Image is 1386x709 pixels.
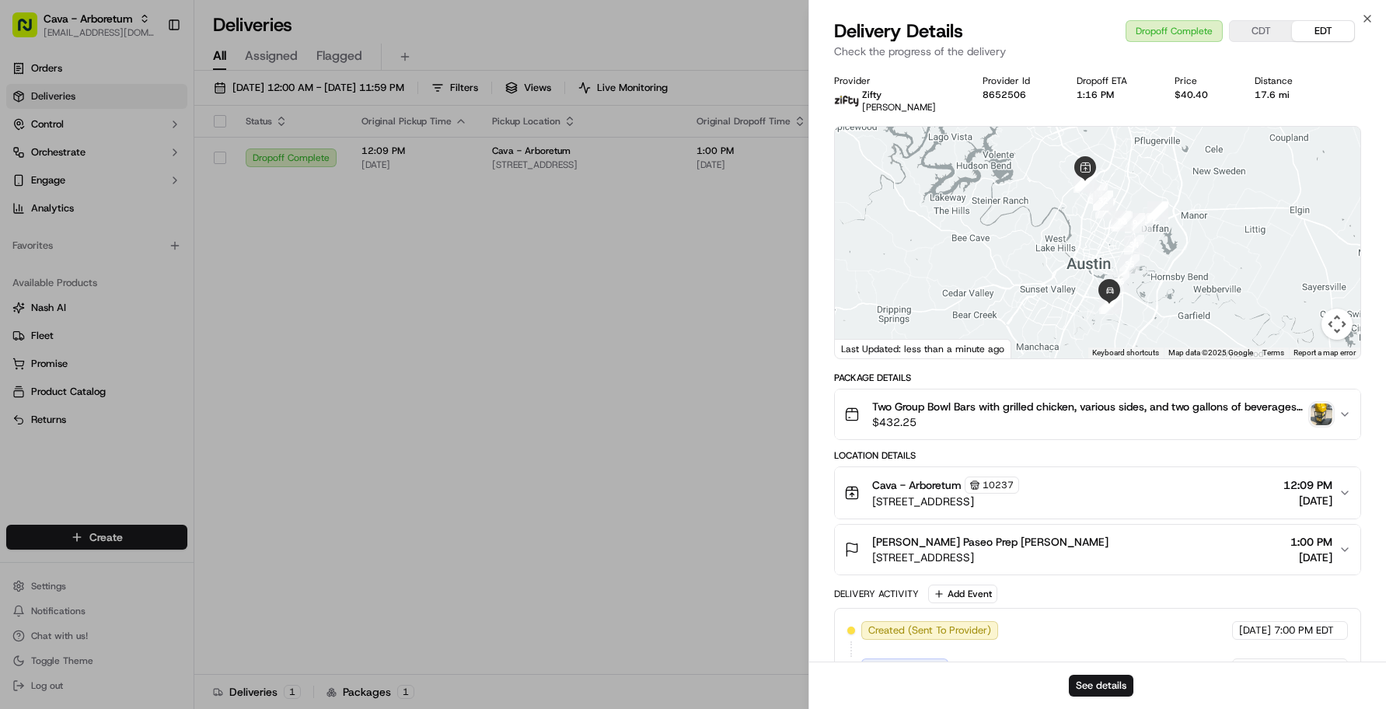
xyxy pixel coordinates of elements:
div: Provider [834,75,958,87]
div: Location Details [834,449,1361,462]
span: [STREET_ADDRESS] [872,550,1108,565]
div: 13 [1088,183,1108,204]
button: Cava - Arboretum10237[STREET_ADDRESS]12:09 PM[DATE] [835,467,1360,519]
span: 7:00 PM EDT [1274,623,1334,637]
span: 12:09 PM [1283,477,1332,493]
div: Package Details [834,372,1361,384]
button: 8652506 [983,89,1026,101]
span: [STREET_ADDRESS] [872,494,1019,509]
button: Two Group Bowl Bars with grilled chicken, various sides, and two gallons of beverages (lemonade a... [835,389,1360,439]
button: Keyboard shortcuts [1092,348,1159,358]
div: 17.6 mi [1255,89,1314,101]
span: Created (Sent To Provider) [868,623,991,637]
span: 8:01 PM EDT [1274,661,1334,675]
div: Delivery Activity [834,588,919,600]
div: 9 [1125,213,1145,233]
span: Two Group Bowl Bars with grilled chicken, various sides, and two gallons of beverages (lemonade a... [872,399,1304,414]
span: $432.25 [872,414,1304,430]
div: $40.40 [1175,89,1230,101]
div: 36 [1109,271,1129,292]
a: Open this area in Google Maps (opens a new window) [839,338,890,358]
div: 34 [1124,235,1144,255]
div: Provider Id [983,75,1052,87]
span: Map data ©2025 Google [1168,348,1253,357]
div: Distance [1255,75,1314,87]
div: 38 [1099,294,1119,314]
div: 10 [1111,211,1131,231]
div: 35 [1119,254,1140,274]
span: Cava - Arboretum [872,477,962,493]
div: Price [1175,75,1230,87]
span: [DATE] [1283,493,1332,508]
span: [PERSON_NAME] [862,101,936,114]
a: Report a map error [1293,348,1356,357]
button: Map camera controls [1321,309,1353,340]
button: [PERSON_NAME] Paseo Prep [PERSON_NAME][STREET_ADDRESS]1:00 PM[DATE] [835,525,1360,575]
span: [DATE] [1239,661,1271,675]
span: [PERSON_NAME] Paseo Prep [PERSON_NAME] [872,534,1108,550]
div: Dropoff ETA [1077,75,1149,87]
div: 1:16 PM [1077,89,1149,101]
div: 33 [1112,211,1133,232]
button: EDT [1292,21,1354,41]
div: Last Updated: less than a minute ago [835,339,1011,358]
span: [DATE] [1290,550,1332,565]
div: 14 [1074,173,1094,193]
span: Delivery Details [834,19,963,44]
span: 1:00 PM [1290,534,1332,550]
button: Add Event [928,585,997,603]
img: zifty-logo-trans-sq.png [834,89,859,114]
a: Terms (opens in new tab) [1262,348,1284,357]
img: Google [839,338,890,358]
span: 10237 [983,479,1014,491]
span: Assigned Driver [868,661,941,675]
button: See details [1069,675,1133,697]
button: CDT [1230,21,1292,41]
p: Zifty [862,89,936,101]
img: photo_proof_of_delivery image [1311,403,1332,425]
span: [DATE] [1239,623,1271,637]
div: 31 [1075,171,1095,191]
div: 7 [1148,201,1168,222]
div: 32 [1093,190,1113,211]
p: Check the progress of the delivery [834,44,1361,59]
